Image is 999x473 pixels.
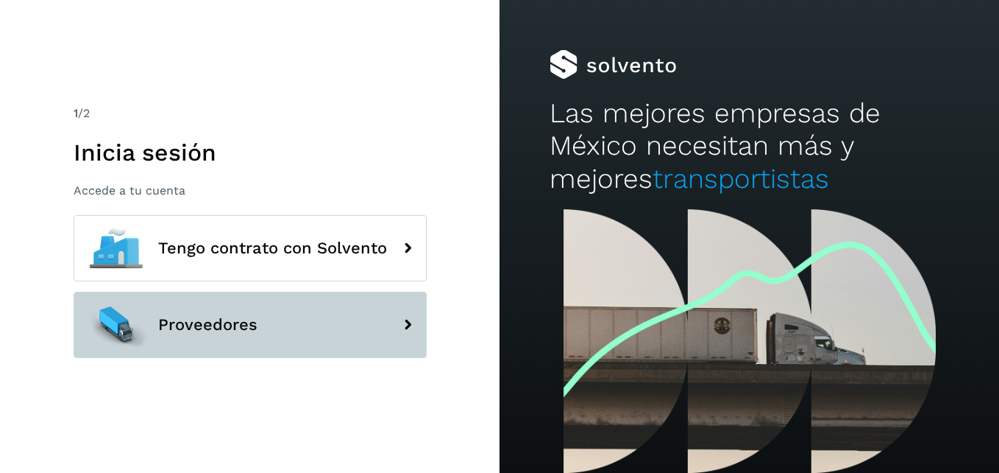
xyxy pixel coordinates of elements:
span: Proveedores [158,316,257,334]
button: Proveedores [74,292,427,358]
span: 1 [74,106,78,120]
p: Accede a tu cuenta [74,183,427,197]
h2: Las mejores empresas de México necesitan más y mejores [550,97,949,195]
button: Tengo contrato con Solvento [74,215,427,281]
span: Tengo contrato con Solvento [158,239,387,257]
span: transportistas [653,163,829,195]
div: /2 [74,105,427,122]
h1: Inicia sesión [74,139,427,167]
